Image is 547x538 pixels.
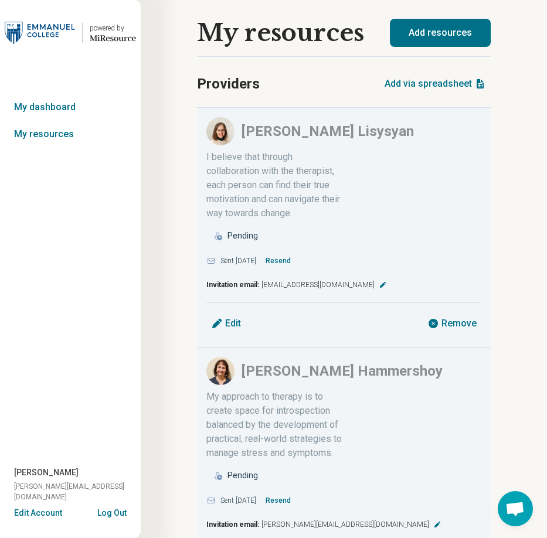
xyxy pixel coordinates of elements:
[227,469,258,482] div: Pending
[261,519,429,530] span: [PERSON_NAME][EMAIL_ADDRESS][DOMAIN_NAME]
[380,70,491,98] button: Add via spreadsheet
[227,230,258,242] div: Pending
[206,519,259,530] span: Invitation email:
[14,507,62,519] button: Edit Account
[97,507,127,516] button: Log Out
[390,19,491,47] button: Add resources
[423,309,481,338] button: Remove
[206,309,246,338] button: Edit
[197,19,364,46] h1: My resources
[261,280,375,290] span: [EMAIL_ADDRESS][DOMAIN_NAME]
[5,19,136,47] a: Emmanuel Collegepowered by
[206,491,481,510] div: Sent [DATE]
[242,121,414,142] p: [PERSON_NAME] Lisysyan
[242,360,443,382] p: [PERSON_NAME] Hammershoy
[261,251,295,270] button: Resend
[206,150,344,220] div: I believe that through collaboration with the therapist, each person can find their true motivati...
[441,319,477,328] span: Remove
[206,251,481,270] div: Sent [DATE]
[225,319,241,328] span: Edit
[206,390,344,460] div: My approach to therapy is to create space for introspection balanced by the development of practi...
[197,73,260,94] h2: Providers
[14,467,79,479] span: [PERSON_NAME]
[498,491,533,526] div: Open chat
[261,491,295,510] button: Resend
[5,19,75,47] img: Emmanuel College
[206,280,259,290] span: Invitation email:
[14,481,141,502] span: [PERSON_NAME][EMAIL_ADDRESS][DOMAIN_NAME]
[90,23,136,33] div: powered by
